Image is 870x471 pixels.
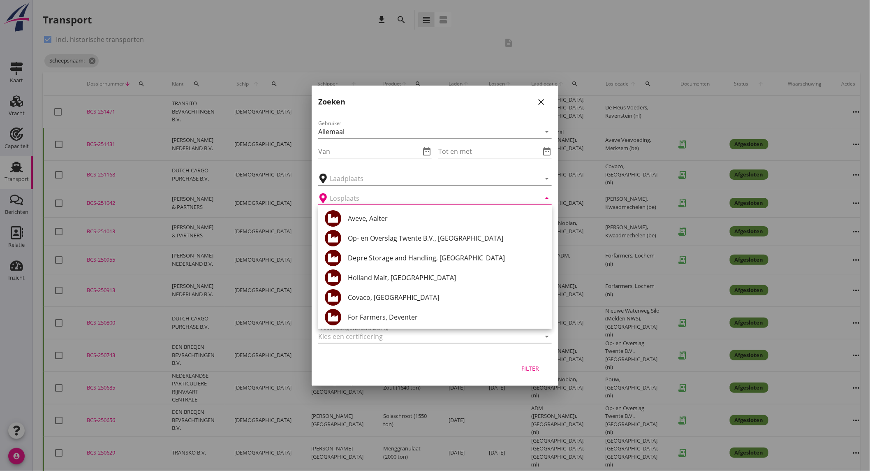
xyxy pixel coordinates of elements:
[318,128,345,135] div: Allemaal
[512,361,548,376] button: Filter
[542,193,552,203] i: arrow_drop_down
[438,145,540,158] input: Tot en met
[318,145,420,158] input: Van
[348,213,545,223] div: Aveve, Aalter
[542,146,552,156] i: date_range
[542,174,552,183] i: arrow_drop_down
[330,172,529,185] input: Laadplaats
[348,273,545,283] div: Holland Malt, [GEOGRAPHIC_DATA]
[348,312,545,322] div: For Farmers, Deventer
[542,127,552,137] i: arrow_drop_down
[318,96,345,107] h2: Zoeken
[536,97,546,107] i: close
[542,332,552,341] i: arrow_drop_down
[422,146,432,156] i: date_range
[330,192,529,205] input: Losplaats
[348,253,545,263] div: Depre Storage and Handling, [GEOGRAPHIC_DATA]
[348,233,545,243] div: Op- en Overslag Twente B.V., [GEOGRAPHIC_DATA]
[519,364,542,373] div: Filter
[348,292,545,302] div: Covaco, [GEOGRAPHIC_DATA]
